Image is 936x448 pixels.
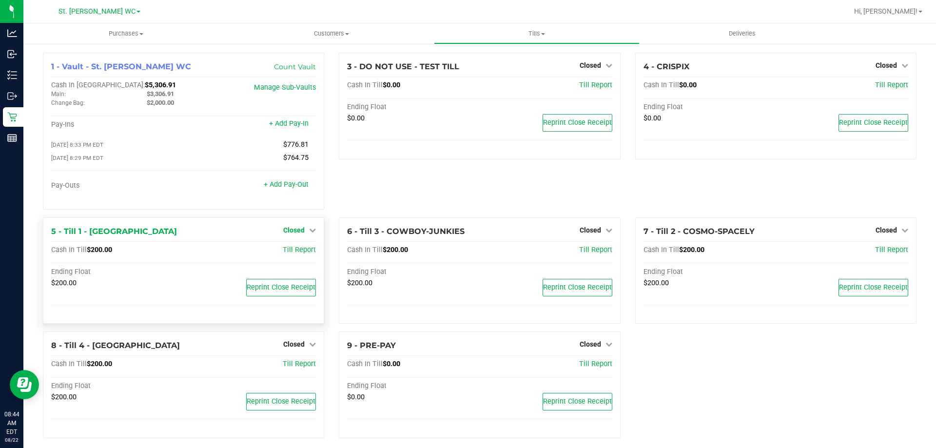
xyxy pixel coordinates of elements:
a: Purchases [23,23,229,44]
a: + Add Pay-In [269,119,309,128]
button: Reprint Close Receipt [543,393,612,410]
span: Cash In Till [643,246,679,254]
a: Customers [229,23,434,44]
span: Reprint Close Receipt [543,397,612,406]
span: Cash In [GEOGRAPHIC_DATA]: [51,81,145,89]
span: $0.00 [347,114,365,122]
span: Closed [876,226,897,234]
a: Manage Sub-Vaults [254,83,316,92]
div: Ending Float [347,103,480,112]
span: $3,306.91 [147,90,174,97]
span: Closed [580,61,601,69]
div: Ending Float [51,268,184,276]
span: Tills [434,29,639,38]
a: Till Report [579,81,612,89]
span: St. [PERSON_NAME] WC [58,7,136,16]
span: Closed [580,340,601,348]
inline-svg: Analytics [7,28,17,38]
span: $200.00 [383,246,408,254]
a: Till Report [283,246,316,254]
div: Ending Float [347,382,480,390]
button: Reprint Close Receipt [543,114,612,132]
span: $2,000.00 [147,99,174,106]
a: Count Vault [274,62,316,71]
span: Reprint Close Receipt [247,283,315,292]
span: Hi, [PERSON_NAME]! [854,7,917,15]
iframe: Resource center [10,370,39,399]
a: Till Report [875,81,908,89]
span: $5,306.91 [145,81,176,89]
button: Reprint Close Receipt [246,279,316,296]
a: Till Report [875,246,908,254]
span: 6 - Till 3 - COWBOY-JUNKIES [347,227,465,236]
span: $776.81 [283,140,309,149]
span: Reprint Close Receipt [839,283,908,292]
span: 9 - PRE-PAY [347,341,396,350]
span: 5 - Till 1 - [GEOGRAPHIC_DATA] [51,227,177,236]
span: 4 - CRISPIX [643,62,689,71]
inline-svg: Reports [7,133,17,143]
div: Pay-Outs [51,181,184,190]
span: 3 - DO NOT USE - TEST TILL [347,62,459,71]
a: Deliveries [640,23,845,44]
span: $200.00 [87,246,112,254]
button: Reprint Close Receipt [543,279,612,296]
span: [DATE] 8:29 PM EDT [51,155,103,161]
div: Ending Float [51,382,184,390]
span: Reprint Close Receipt [543,118,612,127]
span: Cash In Till [51,360,87,368]
span: Closed [283,226,305,234]
span: $200.00 [347,279,372,287]
span: Reprint Close Receipt [839,118,908,127]
span: Cash In Till [347,360,383,368]
span: $764.75 [283,154,309,162]
p: 08:44 AM EDT [4,410,19,436]
span: $0.00 [679,81,697,89]
span: $0.00 [383,81,400,89]
span: 7 - Till 2 - COSMO-SPACELY [643,227,755,236]
span: Closed [580,226,601,234]
span: Main: [51,91,66,97]
div: Ending Float [643,268,776,276]
div: Pay-Ins [51,120,184,129]
a: Till Report [283,360,316,368]
span: $200.00 [643,279,669,287]
inline-svg: Inbound [7,49,17,59]
span: Reprint Close Receipt [247,397,315,406]
span: Closed [876,61,897,69]
inline-svg: Retail [7,112,17,122]
span: Change Bag: [51,99,85,106]
span: 8 - Till 4 - [GEOGRAPHIC_DATA] [51,341,180,350]
inline-svg: Inventory [7,70,17,80]
a: Tills [434,23,639,44]
button: Reprint Close Receipt [838,279,908,296]
span: [DATE] 8:33 PM EDT [51,141,103,148]
span: Reprint Close Receipt [543,283,612,292]
span: Cash In Till [347,81,383,89]
span: $200.00 [87,360,112,368]
span: $200.00 [51,393,77,401]
span: Customers [229,29,433,38]
span: $0.00 [347,393,365,401]
span: Cash In Till [51,246,87,254]
a: + Add Pay-Out [264,180,309,189]
inline-svg: Outbound [7,91,17,101]
span: $200.00 [679,246,704,254]
div: Ending Float [347,268,480,276]
a: Till Report [579,246,612,254]
span: 1 - Vault - St. [PERSON_NAME] WC [51,62,191,71]
p: 08/22 [4,436,19,444]
a: Till Report [579,360,612,368]
span: Cash In Till [347,246,383,254]
div: Ending Float [643,103,776,112]
span: Deliveries [716,29,769,38]
span: $0.00 [643,114,661,122]
span: Purchases [23,29,229,38]
span: Closed [283,340,305,348]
